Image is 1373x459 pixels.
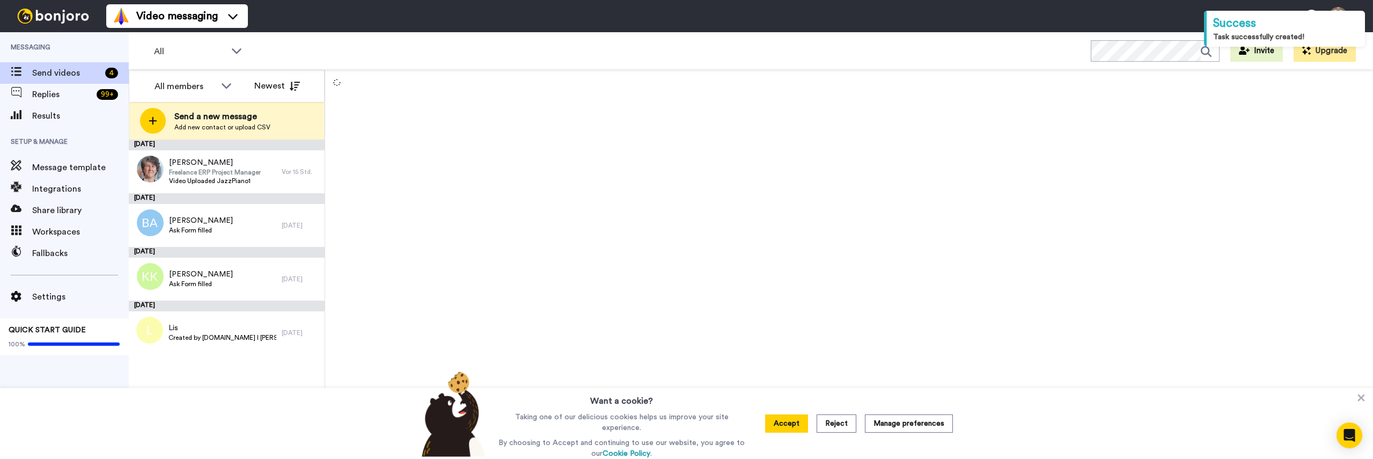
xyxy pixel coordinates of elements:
[13,9,93,24] img: bj-logo-header-white.svg
[174,123,270,132] span: Add new contact or upload CSV
[412,371,491,457] img: bear-with-cookie.png
[129,301,325,311] div: [DATE]
[169,280,233,288] span: Ask Form filled
[137,209,164,236] img: ba.png
[32,110,129,122] span: Results
[155,80,216,93] div: All members
[496,438,747,459] p: By choosing to Accept and continuing to use our website, you agree to our .
[129,247,325,258] div: [DATE]
[32,161,129,174] span: Message template
[817,414,856,433] button: Reject
[169,215,233,226] span: [PERSON_NAME]
[97,89,118,100] div: 99 +
[169,226,233,235] span: Ask Form filled
[282,167,319,176] div: Vor 15 Std.
[32,88,92,101] span: Replies
[603,450,650,457] a: Cookie Policy
[105,68,118,78] div: 4
[136,317,163,344] img: l.png
[32,204,129,217] span: Share library
[136,9,218,24] span: Video messaging
[1337,422,1362,448] div: Open Intercom Messenger
[154,45,226,58] span: All
[169,177,261,185] span: Video Uploaded JazzPiano1
[496,412,747,433] p: Taking one of our delicious cookies helps us improve your site experience.
[865,414,953,433] button: Manage preferences
[9,326,86,334] span: QUICK START GUIDE
[129,140,325,150] div: [DATE]
[169,157,261,168] span: [PERSON_NAME]
[32,225,129,238] span: Workspaces
[169,269,233,280] span: [PERSON_NAME]
[1294,40,1356,62] button: Upgrade
[765,414,808,433] button: Accept
[1213,15,1359,32] div: Success
[32,290,129,303] span: Settings
[282,221,319,230] div: [DATE]
[174,110,270,123] span: Send a new message
[168,323,276,333] span: Lis
[32,247,129,260] span: Fallbacks
[32,67,101,79] span: Send videos
[282,275,319,283] div: [DATE]
[246,75,308,97] button: Newest
[590,388,653,407] h3: Want a cookie?
[113,8,130,25] img: vm-color.svg
[9,340,25,348] span: 100%
[1213,32,1359,42] div: Task successfully created!
[169,168,261,177] span: Freelance ERP Project Manager
[129,193,325,204] div: [DATE]
[168,333,276,342] span: Created by [DOMAIN_NAME] I [PERSON_NAME]
[282,329,319,337] div: [DATE]
[137,263,164,290] img: kk.png
[32,183,129,195] span: Integrations
[1230,40,1283,62] button: Invite
[137,156,164,183] img: 24bef2c4-61bc-40d7-a92d-4a3298a92c4a.jpg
